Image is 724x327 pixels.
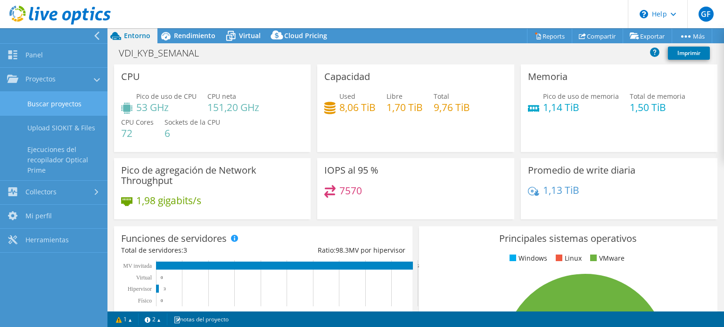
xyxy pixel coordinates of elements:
[136,274,152,281] text: Virtual
[339,185,362,196] h4: 7570
[123,263,152,269] text: MV invitada
[121,118,154,127] span: CPU Cores
[699,7,714,22] span: GF
[138,313,167,325] a: 2
[672,29,712,43] a: Más
[434,92,449,101] span: Total
[543,92,619,101] span: Pico de uso de memoria
[324,165,378,175] h3: IOPS al 95 %
[527,29,572,43] a: Reports
[174,31,215,40] span: Rendimiento
[528,72,568,82] h3: Memoria
[553,253,582,263] li: Linux
[543,102,619,112] h4: 1,14 TiB
[165,118,220,127] span: Sockets de la CPU
[588,253,625,263] li: VMware
[284,31,327,40] span: Cloud Pricing
[121,128,154,138] h4: 72
[339,92,355,101] span: Used
[115,48,214,58] h1: VDI_KYB_SEMANAL
[387,102,423,112] h4: 1,70 TiB
[109,313,139,325] a: 1
[507,253,547,263] li: Windows
[183,246,187,255] span: 3
[121,72,140,82] h3: CPU
[630,92,685,101] span: Total de memoria
[121,245,263,255] div: Total de servidores:
[207,102,259,112] h4: 151,20 GHz
[572,29,623,43] a: Compartir
[387,92,403,101] span: Libre
[161,275,163,280] text: 0
[528,165,635,175] h3: Promedio de write diaria
[167,313,235,325] a: notas del proyecto
[128,286,152,292] text: Hipervisor
[121,233,227,244] h3: Funciones de servidores
[543,185,579,195] h4: 1,13 TiB
[324,72,370,82] h3: Capacidad
[207,92,236,101] span: CPU neta
[161,298,163,303] text: 0
[630,102,685,112] h4: 1,50 TiB
[138,297,152,304] tspan: Físico
[623,29,672,43] a: Exportar
[336,246,349,255] span: 98.3
[136,102,197,112] h4: 53 GHz
[339,102,376,112] h4: 8,06 TiB
[668,47,710,60] a: Imprimir
[434,102,470,112] h4: 9,76 TiB
[164,287,166,291] text: 3
[263,245,405,255] div: Ratio: MV por hipervisor
[136,195,201,206] h4: 1,98 gigabits/s
[165,128,220,138] h4: 6
[121,165,304,186] h3: Pico de agregación de Network Throughput
[426,233,710,244] h3: Principales sistemas operativos
[640,10,648,18] svg: \n
[239,31,261,40] span: Virtual
[124,31,150,40] span: Entorno
[136,92,197,101] span: Pico de uso de CPU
